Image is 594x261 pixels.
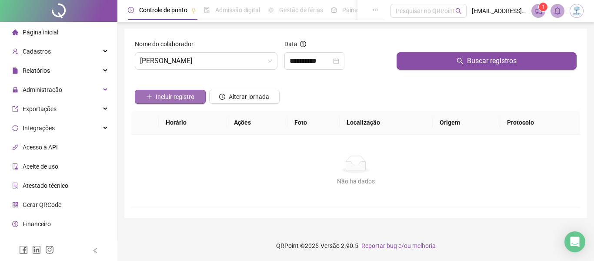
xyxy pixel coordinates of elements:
span: Administração [23,86,62,93]
span: Painel do DP [342,7,376,14]
span: 1 [542,4,545,10]
span: audit [12,163,18,169]
span: clock-circle [219,94,225,100]
span: linkedin [32,245,41,254]
a: Alterar jornada [209,94,280,101]
span: ellipsis [372,7,378,13]
span: bell [554,7,561,15]
span: qrcode [12,202,18,208]
span: pushpin [191,8,196,13]
img: 72517 [570,4,583,17]
span: Data [284,41,297,47]
span: api [12,144,18,150]
span: left [92,247,98,254]
span: [EMAIL_ADDRESS][DOMAIN_NAME] [472,6,526,16]
span: sun [268,7,274,13]
span: lock [12,87,18,93]
button: Incluir registro [135,90,206,104]
th: Horário [159,111,227,135]
span: Buscar registros [467,56,517,66]
span: user-add [12,48,18,54]
span: search [457,58,464,64]
span: Incluir registro [156,92,194,102]
span: ELAINY CRISTINA SOUSA MORAIS [140,53,272,69]
span: Reportar bug e/ou melhoria [361,242,436,249]
span: Alterar jornada [229,92,269,102]
span: Página inicial [23,29,58,36]
th: Origem [433,111,500,135]
span: sync [12,125,18,131]
span: Cadastros [23,48,51,55]
span: Relatórios [23,67,50,74]
span: Controle de ponto [139,7,187,14]
span: solution [12,183,18,189]
th: Ações [227,111,287,135]
th: Localização [340,111,433,135]
label: Nome do colaborador [135,39,199,49]
span: search [455,8,462,14]
span: Gestão de férias [279,7,323,14]
span: Central de ajuda [23,240,67,247]
span: Atestado técnico [23,182,68,189]
span: Gerar QRCode [23,201,61,208]
span: Integrações [23,125,55,132]
footer: QRPoint © 2025 - 2.90.5 - [117,230,594,261]
span: Aceite de uso [23,163,58,170]
span: file [12,68,18,74]
span: facebook [19,245,28,254]
span: home [12,29,18,35]
span: dashboard [331,7,337,13]
div: Open Intercom Messenger [564,231,585,252]
button: Buscar registros [397,52,577,70]
sup: 1 [539,3,547,11]
span: export [12,106,18,112]
span: Financeiro [23,220,51,227]
div: Não há dados [142,176,570,186]
span: instagram [45,245,54,254]
span: Exportações [23,105,57,112]
span: clock-circle [128,7,134,13]
span: file-done [204,7,210,13]
button: Alterar jornada [209,90,280,104]
span: Admissão digital [215,7,260,14]
th: Foto [287,111,340,135]
span: Versão [320,242,340,249]
span: plus [146,94,152,100]
span: notification [534,7,542,15]
th: Protocolo [500,111,580,135]
span: dollar [12,221,18,227]
span: Acesso à API [23,144,58,151]
span: question-circle [300,41,306,47]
